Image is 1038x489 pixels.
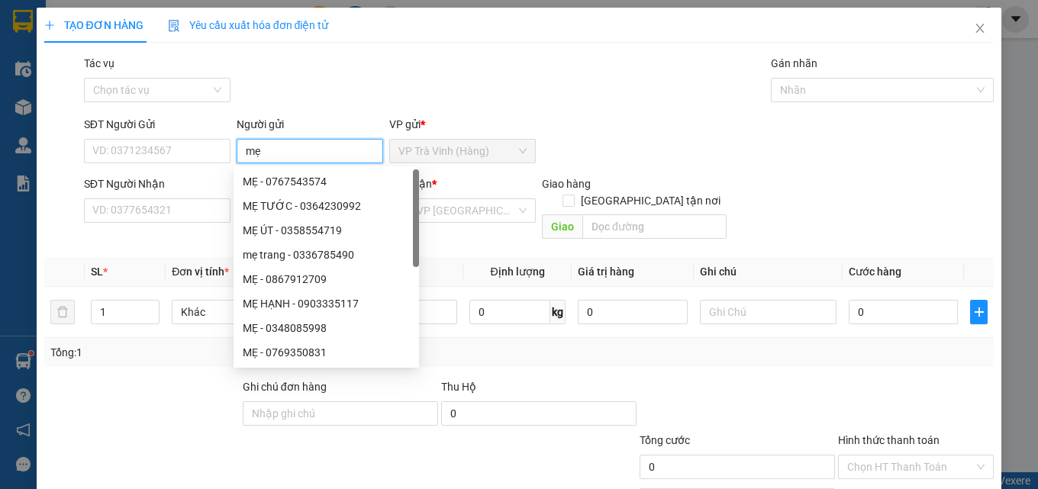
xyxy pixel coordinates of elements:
span: Cước hàng [849,265,901,278]
span: phone [6,44,40,59]
div: MẸ HẠNH - 0903335117 [243,295,410,312]
div: MẸ - 0769350831 [234,340,419,365]
span: 0908879297 - [6,97,102,111]
span: kg [550,300,566,324]
span: Khác [181,301,299,323]
span: plus [44,20,55,31]
div: MẸ HẠNH - 0903335117 [234,291,419,316]
span: Giao hàng [542,178,591,190]
span: GIAO: [6,114,37,128]
button: plus [970,300,988,324]
p: NHẬN: [6,66,223,95]
span: Giá trị hàng [578,265,634,278]
p: GỬI: [6,30,223,59]
span: [GEOGRAPHIC_DATA] tận nơi [575,192,727,209]
input: Dọc đường [582,214,727,239]
div: VP gửi [389,116,536,133]
div: MẸ - 0348085998 [243,320,410,336]
div: Người gửi [237,116,383,133]
label: Hình thức thanh toán [838,434,940,446]
div: MẸ - 0867912709 [243,271,410,288]
span: Thu Hộ [441,381,476,393]
div: MẸ - 0767543574 [243,173,410,190]
span: thia [82,97,102,111]
button: Close [959,8,1001,50]
span: VP Trà Vinh (Hàng) [398,140,527,162]
span: VP [PERSON_NAME] (Hàng) - [6,30,190,59]
span: Tổng cước [640,434,690,446]
input: Ghi Chú [700,300,837,324]
div: MẸ TƯỚC - 0364230992 [234,194,419,218]
span: Giao [542,214,582,239]
div: MẸ TƯỚC - 0364230992 [243,198,410,214]
div: MẸ ÚT - 0358554719 [234,218,419,243]
th: Ghi chú [694,257,843,287]
span: TẠO ĐƠN HÀNG [44,19,143,31]
span: Yêu cầu xuất hóa đơn điện tử [168,19,329,31]
span: SL [91,265,103,278]
label: Ghi chú đơn hàng [243,381,327,393]
button: delete [50,300,75,324]
input: Ghi chú đơn hàng [243,401,438,426]
div: mẹ trang - 0336785490 [243,246,410,263]
div: Tổng: 1 [50,344,402,361]
div: MẸ - 0769350831 [243,344,410,361]
span: Đơn vị tính [172,265,229,278]
div: SĐT Người Nhận [84,175,230,192]
label: Tác vụ [84,57,114,69]
div: mẹ trang - 0336785490 [234,243,419,267]
span: close [974,22,986,34]
span: plus [971,306,987,318]
span: VP [PERSON_NAME] ([GEOGRAPHIC_DATA]) [6,66,153,95]
strong: BIÊN NHẬN GỬI HÀNG [51,8,177,23]
div: MẸ - 0348085998 [234,316,419,340]
input: 0 [578,300,688,324]
div: MẸ - 0767543574 [234,169,419,194]
img: icon [168,20,180,32]
div: MẸ - 0867912709 [234,267,419,291]
div: SĐT Người Gửi [84,116,230,133]
div: MẸ ÚT - 0358554719 [243,222,410,239]
span: Định lượng [491,265,545,278]
label: Gán nhãn [771,57,817,69]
